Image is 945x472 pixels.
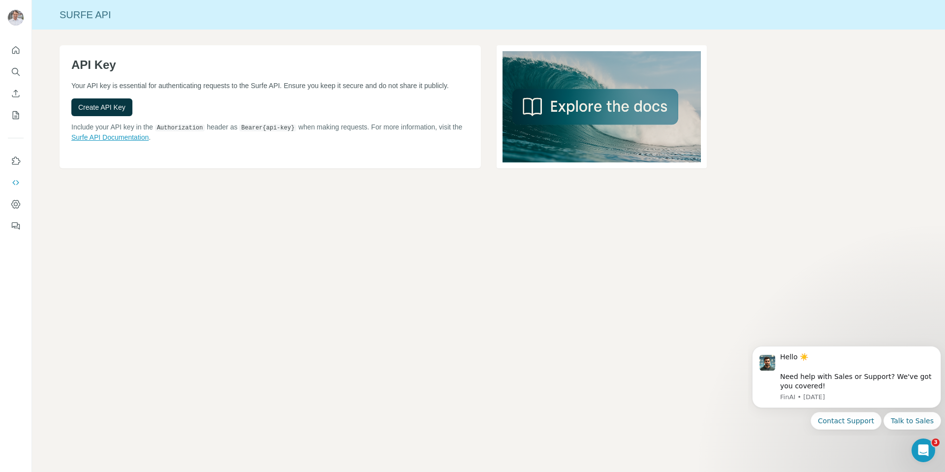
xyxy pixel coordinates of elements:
[8,63,24,81] button: Search
[8,41,24,59] button: Quick start
[71,81,469,91] p: Your API key is essential for authenticating requests to the Surfe API. Ensure you keep it secure...
[748,337,945,436] iframe: Intercom notifications message
[71,122,469,142] p: Include your API key in the header as when making requests. For more information, visit the .
[8,174,24,191] button: Use Surfe API
[71,57,469,73] h1: API Key
[8,217,24,235] button: Feedback
[71,133,149,141] a: Surfe API Documentation
[8,106,24,124] button: My lists
[8,195,24,213] button: Dashboard
[78,102,126,112] span: Create API Key
[32,8,945,22] div: Surfe API
[239,125,296,131] code: Bearer {api-key}
[8,152,24,170] button: Use Surfe on LinkedIn
[932,439,940,446] span: 3
[912,439,935,462] iframe: Intercom live chat
[155,125,205,131] code: Authorization
[71,98,132,116] button: Create API Key
[8,10,24,26] img: Avatar
[8,85,24,102] button: Enrich CSV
